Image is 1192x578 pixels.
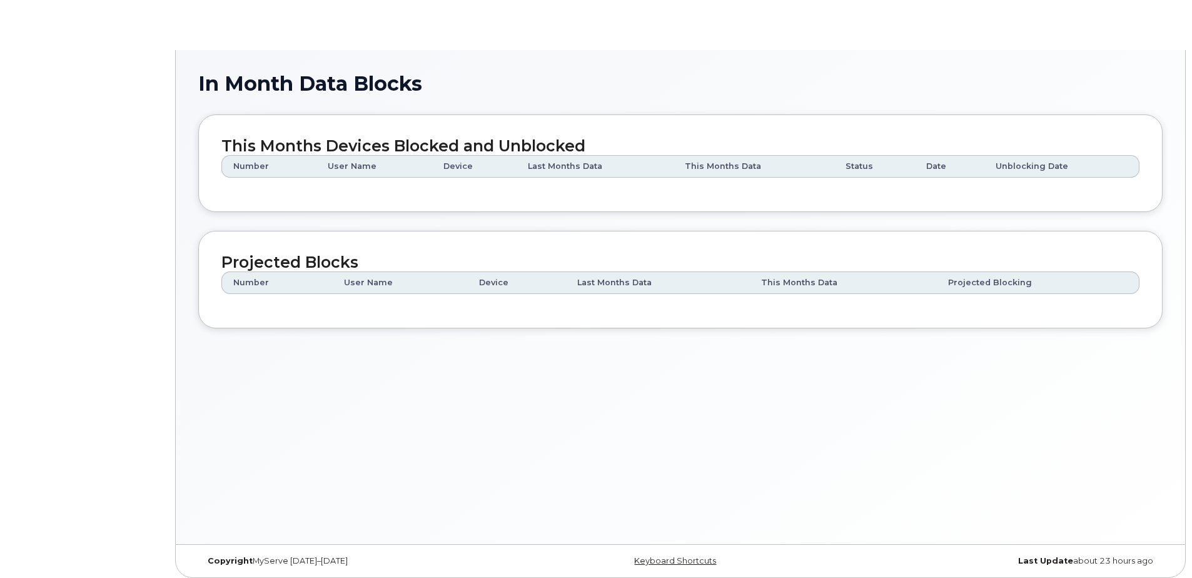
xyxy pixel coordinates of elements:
div: MyServe [DATE]–[DATE] [198,556,520,566]
th: User Name [316,155,432,178]
strong: Last Update [1018,556,1073,565]
h1: In Month Data Blocks [198,73,1163,94]
th: Number [221,155,316,178]
strong: Copyright [208,556,253,565]
h2: This Months Devices Blocked and Unblocked [221,138,1139,155]
a: Keyboard Shortcuts [634,556,716,565]
th: Device [468,271,566,294]
th: Number [221,271,333,294]
th: Device [432,155,517,178]
th: Projected Blocking [937,271,1139,294]
th: Last Months Data [517,155,674,178]
th: Date [915,155,984,178]
th: Last Months Data [566,271,750,294]
h2: Projected Blocks [221,254,1139,271]
div: about 23 hours ago [841,556,1163,566]
th: This Months Data [750,271,937,294]
th: Unblocking Date [984,155,1139,178]
th: Status [834,155,916,178]
th: User Name [333,271,468,294]
th: This Months Data [674,155,834,178]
